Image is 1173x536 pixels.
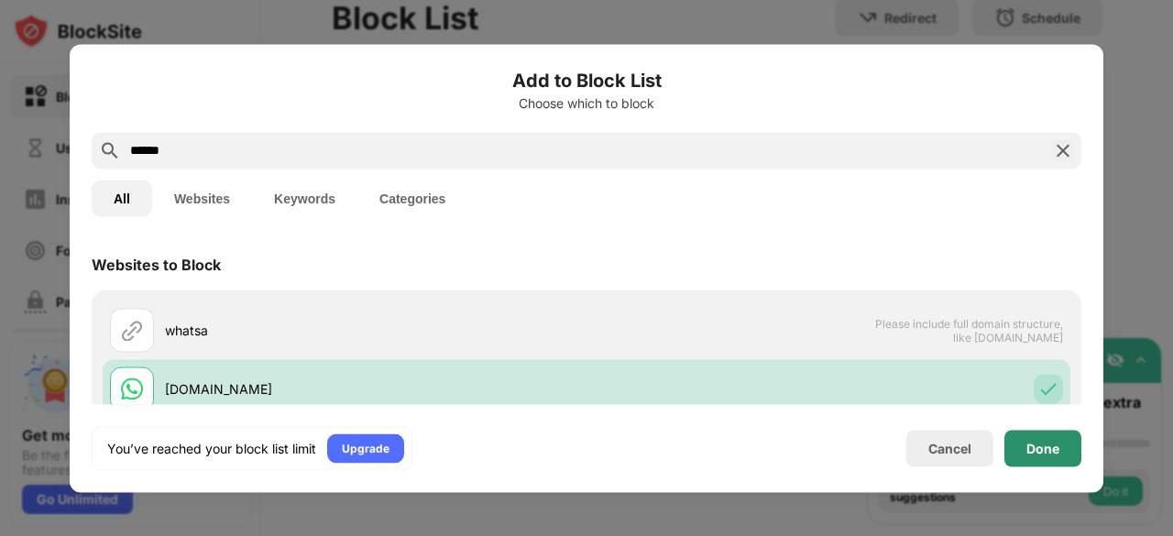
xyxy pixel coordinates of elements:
[874,316,1063,344] span: Please include full domain structure, like [DOMAIN_NAME]
[165,321,586,340] div: whatsa
[1052,139,1074,161] img: search-close
[165,379,586,399] div: [DOMAIN_NAME]
[121,377,143,399] img: favicons
[92,95,1081,110] div: Choose which to block
[107,439,316,457] div: You’ve reached your block list limit
[92,255,221,273] div: Websites to Block
[152,180,252,216] button: Websites
[92,66,1081,93] h6: Add to Block List
[121,319,143,341] img: url.svg
[357,180,467,216] button: Categories
[92,180,152,216] button: All
[252,180,357,216] button: Keywords
[1026,441,1059,455] div: Done
[99,139,121,161] img: search.svg
[928,441,971,456] div: Cancel
[342,439,389,457] div: Upgrade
